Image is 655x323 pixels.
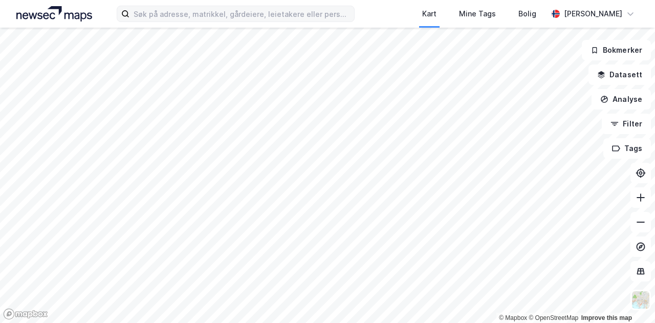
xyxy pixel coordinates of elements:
[422,8,436,20] div: Kart
[604,274,655,323] iframe: Chat Widget
[592,89,651,110] button: Analyse
[129,6,354,21] input: Søk på adresse, matrikkel, gårdeiere, leietakere eller personer
[588,64,651,85] button: Datasett
[582,40,651,60] button: Bokmerker
[459,8,496,20] div: Mine Tags
[529,314,578,321] a: OpenStreetMap
[16,6,92,21] img: logo.a4113a55bc3d86da70a041830d287a7e.svg
[581,314,632,321] a: Improve this map
[603,138,651,159] button: Tags
[3,308,48,320] a: Mapbox homepage
[518,8,536,20] div: Bolig
[564,8,622,20] div: [PERSON_NAME]
[602,114,651,134] button: Filter
[604,274,655,323] div: Kontrollprogram for chat
[499,314,527,321] a: Mapbox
